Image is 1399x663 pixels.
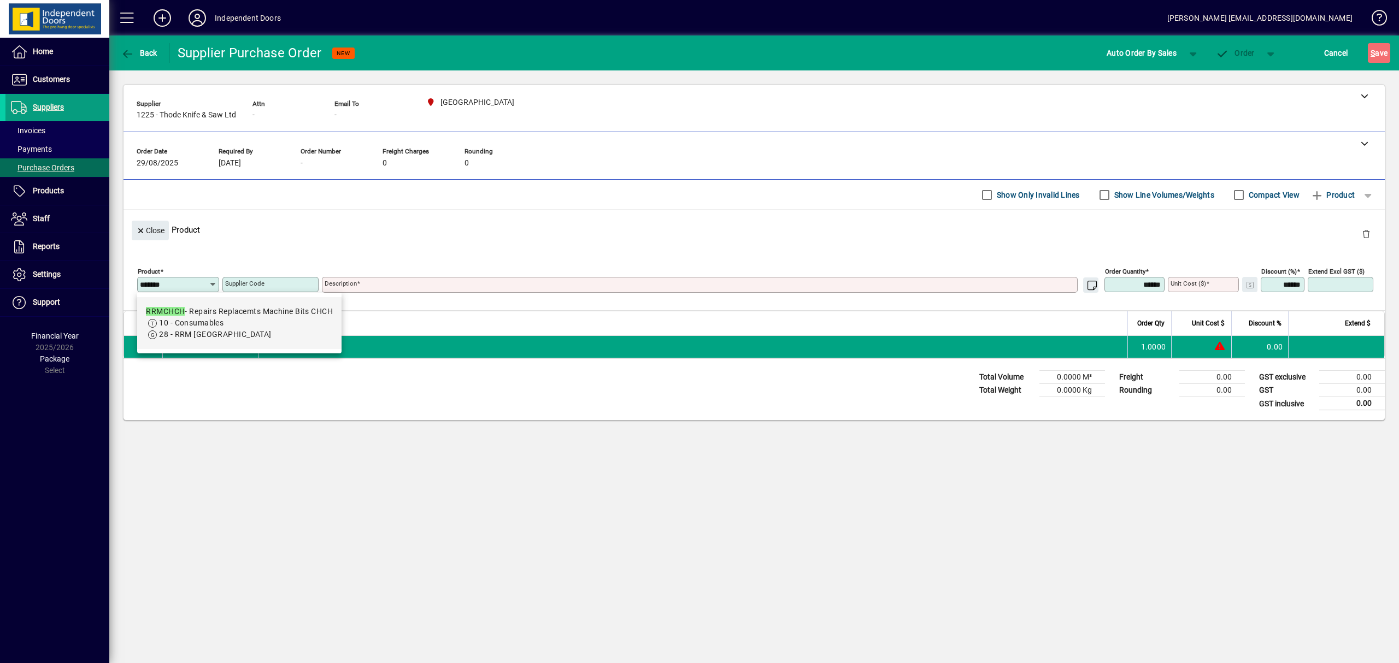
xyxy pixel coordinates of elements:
[1319,384,1385,397] td: 0.00
[1371,49,1375,57] span: S
[1261,268,1297,275] mat-label: Discount (%)
[5,205,109,233] a: Staff
[1039,371,1105,384] td: 0.0000 M³
[225,280,264,287] mat-label: Supplier Code
[5,233,109,261] a: Reports
[1249,317,1282,329] span: Discount %
[137,297,342,349] mat-option: RRMCHCH - Repairs Replacemts Machine Bits CHCH
[5,38,109,66] a: Home
[465,159,469,168] span: 0
[974,371,1039,384] td: Total Volume
[1371,44,1388,62] span: ave
[5,140,109,158] a: Payments
[1179,384,1245,397] td: 0.00
[145,8,180,28] button: Add
[136,222,164,240] span: Close
[180,8,215,28] button: Profile
[109,43,169,63] app-page-header-button: Back
[159,330,271,339] span: 28 - RRM [GEOGRAPHIC_DATA]
[1254,397,1319,411] td: GST inclusive
[1353,229,1379,239] app-page-header-button: Delete
[219,159,241,168] span: [DATE]
[138,268,160,275] mat-label: Product
[1254,384,1319,397] td: GST
[1319,371,1385,384] td: 0.00
[1254,371,1319,384] td: GST exclusive
[5,261,109,288] a: Settings
[1321,43,1351,63] button: Cancel
[146,307,185,316] em: RRMCHCH
[5,177,109,205] a: Products
[33,214,50,223] span: Staff
[11,163,74,172] span: Purchase Orders
[33,270,61,279] span: Settings
[1308,268,1365,275] mat-label: Extend excl GST ($)
[1353,221,1379,247] button: Delete
[118,43,160,63] button: Back
[33,186,64,195] span: Products
[132,221,169,240] button: Close
[146,306,333,317] div: - Repairs Replacemts Machine Bits CHCH
[1107,44,1177,62] span: Auto Order By Sales
[124,210,1385,250] div: Product
[178,44,322,62] div: Supplier Purchase Order
[5,121,109,140] a: Invoices
[1114,384,1179,397] td: Rounding
[1324,44,1348,62] span: Cancel
[383,159,387,168] span: 0
[1114,371,1179,384] td: Freight
[1112,190,1214,200] label: Show Line Volumes/Weights
[137,159,178,168] span: 29/08/2025
[159,318,224,327] span: 10 - Consumables
[337,50,350,57] span: NEW
[33,75,70,84] span: Customers
[1363,2,1385,38] a: Knowledge Base
[974,384,1039,397] td: Total Weight
[129,225,172,235] app-page-header-button: Close
[1368,43,1390,63] button: Save
[1167,9,1353,27] div: [PERSON_NAME] [EMAIL_ADDRESS][DOMAIN_NAME]
[334,111,337,120] span: -
[33,47,53,56] span: Home
[215,9,281,27] div: Independent Doors
[40,354,69,363] span: Package
[5,158,109,177] a: Purchase Orders
[137,111,236,120] span: 1225 - Thode Knife & Saw Ltd
[5,289,109,316] a: Support
[33,242,60,251] span: Reports
[252,111,255,120] span: -
[1105,268,1145,275] mat-label: Order Quantity
[1319,397,1385,411] td: 0.00
[325,280,357,287] mat-label: Description
[1137,317,1165,329] span: Order Qty
[1101,43,1182,63] button: Auto Order By Sales
[1192,317,1225,329] span: Unit Cost $
[121,49,157,57] span: Back
[1127,336,1171,358] td: 1.0000
[1231,336,1288,358] td: 0.00
[1247,190,1300,200] label: Compact View
[1216,49,1255,57] span: Order
[11,126,45,135] span: Invoices
[1179,371,1245,384] td: 0.00
[31,331,79,340] span: Financial Year
[1039,384,1105,397] td: 0.0000 Kg
[1345,317,1371,329] span: Extend $
[33,103,64,111] span: Suppliers
[995,190,1080,200] label: Show Only Invalid Lines
[33,298,60,306] span: Support
[1171,280,1206,287] mat-label: Unit Cost ($)
[11,145,52,153] span: Payments
[1210,43,1260,63] button: Order
[301,159,303,168] span: -
[5,66,109,93] a: Customers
